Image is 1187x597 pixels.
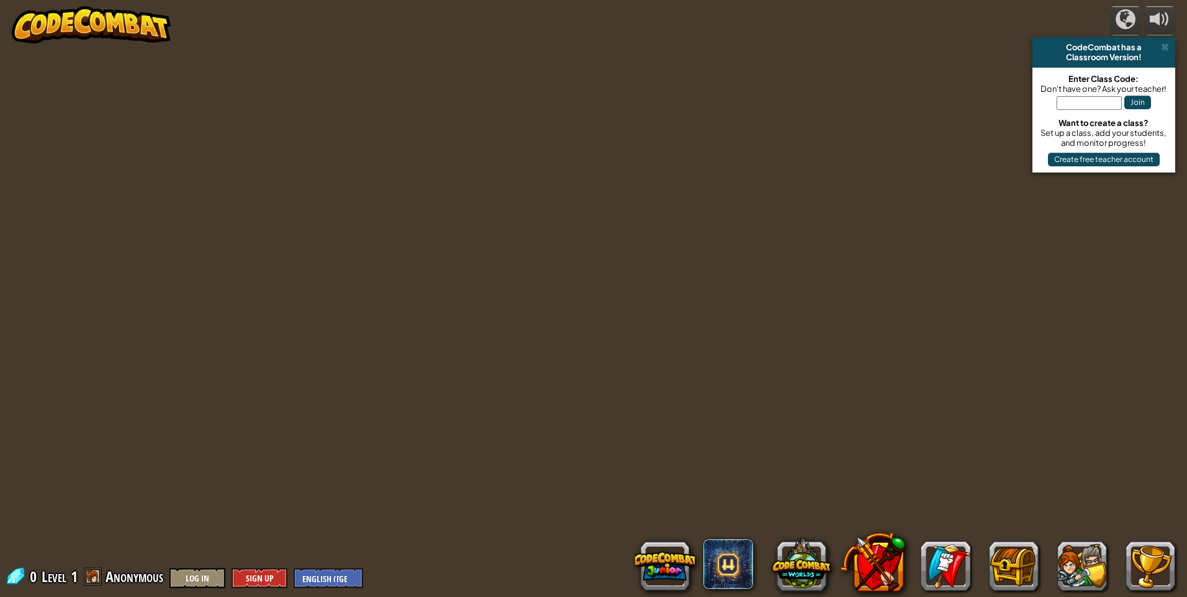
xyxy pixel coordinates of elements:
[1039,128,1169,148] div: Set up a class, add your students, and monitor progress!
[1039,84,1169,94] div: Don't have one? Ask your teacher!
[1039,74,1169,84] div: Enter Class Code:
[1039,118,1169,128] div: Want to create a class?
[1037,42,1170,52] div: CodeCombat has a
[42,567,66,587] span: Level
[232,568,287,588] button: Sign Up
[1037,52,1170,62] div: Classroom Version!
[1048,153,1160,166] button: Create free teacher account
[169,568,225,588] button: Log In
[1144,6,1175,35] button: Adjust volume
[12,6,171,43] img: CodeCombat - Learn how to code by playing a game
[1124,96,1151,109] button: Join
[30,567,40,586] span: 0
[106,567,163,586] span: Anonymous
[71,567,78,586] span: 1
[1110,6,1141,35] button: Campaigns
